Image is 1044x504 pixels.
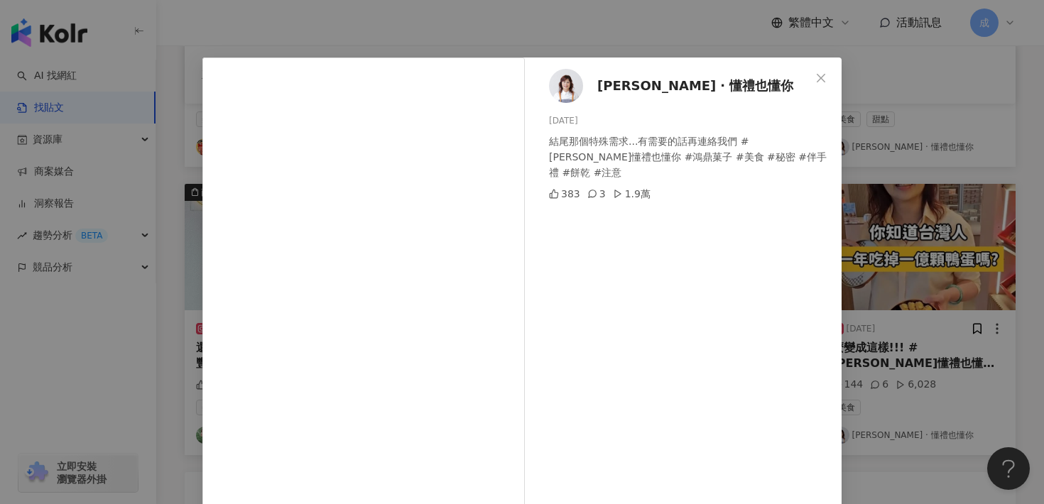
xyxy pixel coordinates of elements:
div: 383 [549,186,580,202]
div: 結尾那個特殊需求...有需要的話再連絡我們 #[PERSON_NAME]懂禮也懂你 #鴻鼎菓子 #美食 #秘密 #伴手禮 #餅乾 #注意 [549,133,830,180]
img: KOL Avatar [549,69,583,103]
button: Close [807,64,835,92]
a: KOL Avatar[PERSON_NAME] ‧ 懂禮也懂你 [549,69,810,103]
div: 3 [587,186,606,202]
div: [DATE] [549,114,830,128]
div: 1.9萬 [613,186,651,202]
span: close [815,72,827,84]
span: [PERSON_NAME] ‧ 懂禮也懂你 [597,76,793,96]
